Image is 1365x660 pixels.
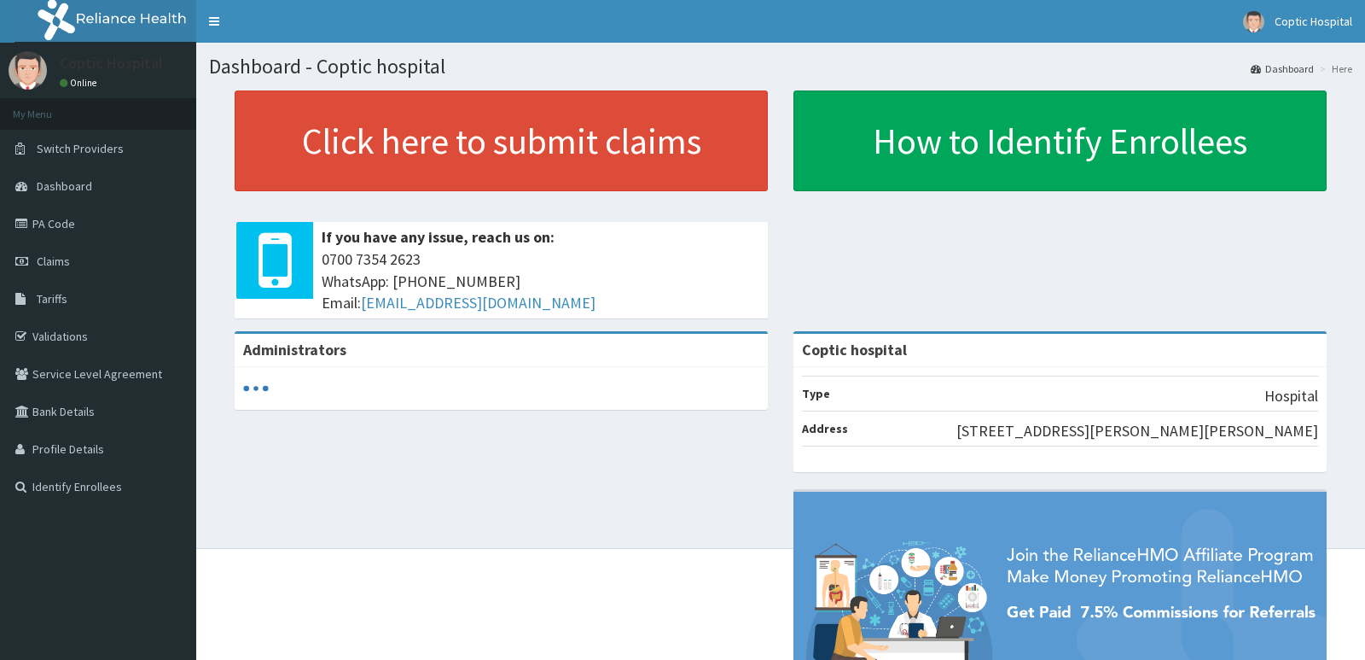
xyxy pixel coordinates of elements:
[1251,61,1314,76] a: Dashboard
[793,91,1327,191] a: How to Identify Enrollees
[1275,14,1352,29] span: Coptic Hospital
[60,55,163,71] p: Coptic Hospital
[37,141,124,156] span: Switch Providers
[802,386,830,401] b: Type
[1264,385,1318,407] p: Hospital
[209,55,1352,78] h1: Dashboard - Coptic hospital
[243,376,269,401] svg: audio-loading
[235,91,768,191] a: Click here to submit claims
[37,178,92,194] span: Dashboard
[1243,11,1264,32] img: User Image
[361,293,595,312] a: [EMAIL_ADDRESS][DOMAIN_NAME]
[322,248,759,314] span: 0700 7354 2623 WhatsApp: [PHONE_NUMBER] Email:
[1316,61,1352,76] li: Here
[956,420,1318,442] p: [STREET_ADDRESS][PERSON_NAME][PERSON_NAME]
[243,340,346,359] b: Administrators
[60,77,101,89] a: Online
[322,227,555,247] b: If you have any issue, reach us on:
[802,340,907,359] strong: Coptic hospital
[37,291,67,307] span: Tariffs
[802,421,848,436] b: Address
[9,51,47,90] img: User Image
[37,254,70,269] span: Claims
